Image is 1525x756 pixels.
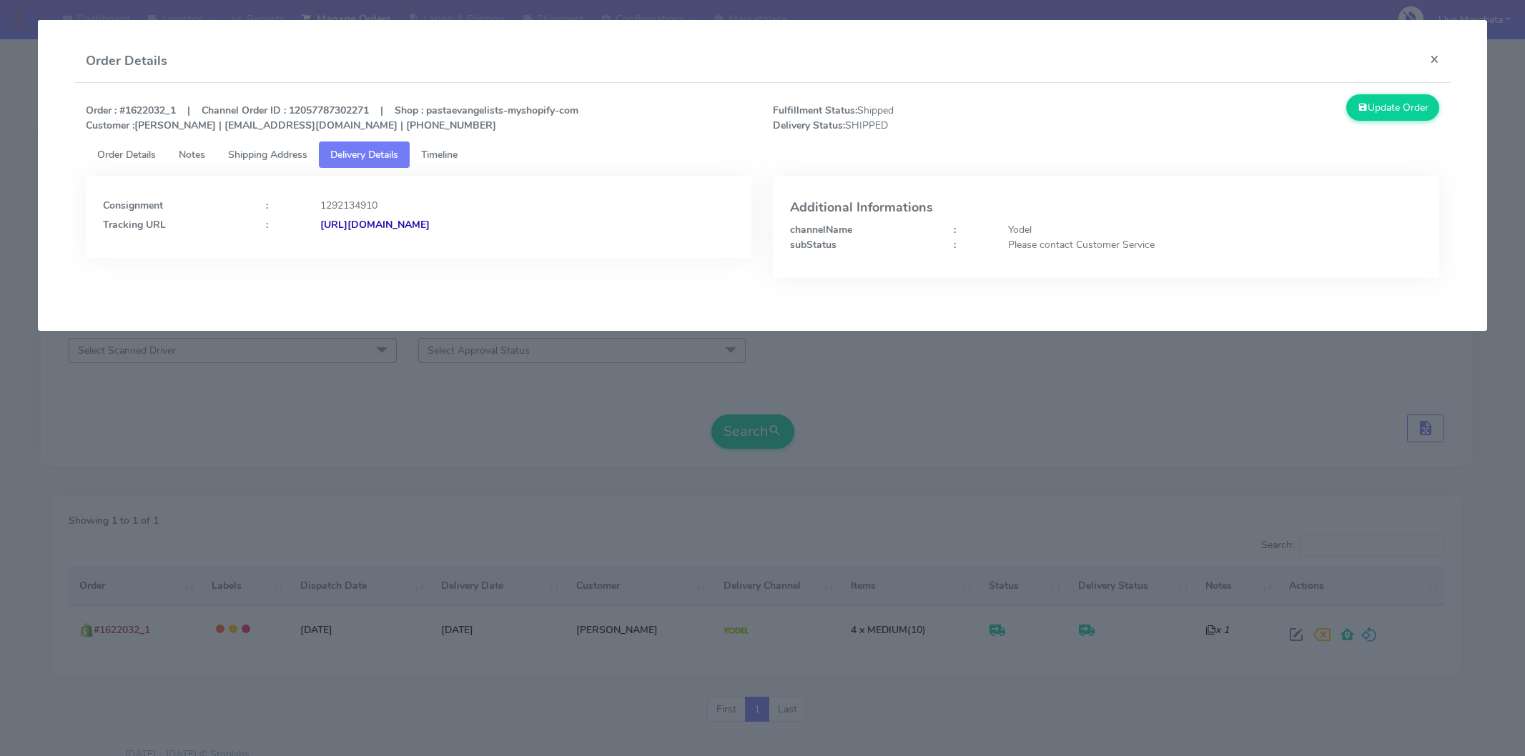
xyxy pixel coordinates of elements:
[86,51,167,71] h4: Order Details
[762,103,1106,133] span: Shipped SHIPPED
[954,223,956,237] strong: :
[773,119,845,132] strong: Delivery Status:
[330,148,398,161] span: Delivery Details
[97,148,156,161] span: Order Details
[790,238,836,252] strong: subStatus
[103,199,163,212] strong: Consignment
[86,141,1439,168] ul: Tabs
[179,148,205,161] span: Notes
[1346,94,1439,121] button: Update Order
[421,148,458,161] span: Timeline
[954,238,956,252] strong: :
[790,201,1422,215] h4: Additional Informations
[790,223,852,237] strong: channelName
[103,218,166,232] strong: Tracking URL
[997,222,1433,237] div: Yodel
[228,148,307,161] span: Shipping Address
[310,198,745,213] div: 1292134910
[86,104,578,132] strong: Order : #1622032_1 | Channel Order ID : 12057787302271 | Shop : pastaevangelists-myshopify-com [P...
[86,119,134,132] strong: Customer :
[266,199,268,212] strong: :
[1418,40,1451,78] button: Close
[773,104,857,117] strong: Fulfillment Status:
[320,218,430,232] strong: [URL][DOMAIN_NAME]
[997,237,1433,252] div: Please contact Customer Service
[266,218,268,232] strong: :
